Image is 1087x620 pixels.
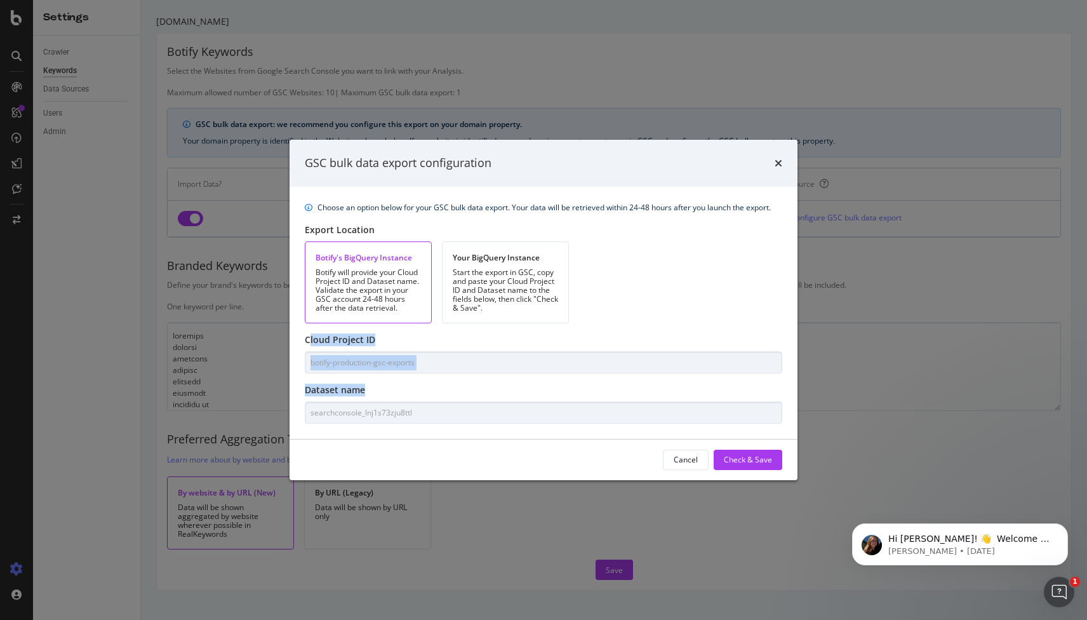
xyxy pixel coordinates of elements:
[453,252,558,263] div: Your BigQuery Instance
[317,202,771,213] div: Choose an option below for your GSC bulk data export. Your data will be retrieved within 24-48 ho...
[674,454,698,465] div: Cancel
[833,497,1087,586] iframe: Intercom notifications message
[724,454,772,465] div: Check & Save
[316,252,421,263] div: Botify's BigQuery Instance
[305,384,365,396] label: Dataset name
[453,268,558,313] div: Start the export in GSC, copy and paste your Cloud Project ID and Dataset name to the fields belo...
[305,401,782,424] input: Type here
[714,450,782,470] button: Check & Save
[55,49,219,60] p: Message from Laura, sent 5w ago
[305,334,375,346] label: Cloud Project ID
[663,450,709,470] button: Cancel
[775,155,782,172] div: times
[305,224,782,236] div: Export Location
[1044,577,1074,607] iframe: Intercom live chat
[1070,577,1080,587] span: 1
[305,155,491,172] div: GSC bulk data export configuration
[290,140,797,480] div: modal
[316,268,421,313] div: Botify will provide your Cloud Project ID and Dataset name. Validate the export in your GSC accou...
[305,202,782,213] div: info banner
[305,351,782,374] input: Type here
[55,37,219,110] span: Hi [PERSON_NAME]! 👋 Welcome to Botify chat support! Have a question? Reply to this message and ou...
